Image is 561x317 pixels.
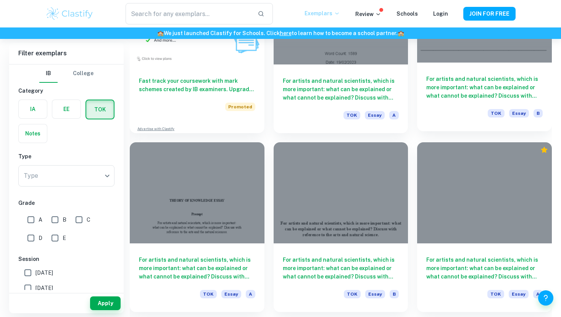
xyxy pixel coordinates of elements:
h6: For artists and natural scientists, which is more important: what can be explained or what cannot... [426,256,543,281]
a: For artists and natural scientists, which is more important: what can be explained or what cannot... [130,142,264,312]
input: Search for any exemplars... [126,3,251,24]
span: TOK [487,290,504,298]
span: C [87,216,90,224]
a: here [280,30,292,36]
button: Notes [19,124,47,143]
a: Schools [397,11,418,17]
span: Essay [365,111,385,119]
span: B [534,109,543,117]
a: Login [433,11,448,17]
h6: For artists and natural scientists, which is more important: what can be explained or what cannot... [283,77,399,102]
span: A [389,111,399,119]
button: TOK [86,100,114,119]
span: TOK [344,290,361,298]
span: Essay [509,290,529,298]
img: Clastify logo [45,6,94,21]
button: JOIN FOR FREE [463,7,516,21]
a: For artists and natural scientists, which is more important: what can be explained or what cannot... [274,142,408,312]
span: Essay [365,290,385,298]
a: For artists and natural scientists, which is more important: what can be explained or what cannot... [417,142,552,312]
h6: Category [18,87,114,95]
span: [DATE] [35,269,53,277]
button: IA [19,100,47,118]
button: Apply [90,296,121,310]
h6: Fast track your coursework with mark schemes created by IB examiners. Upgrade now [139,77,255,93]
span: A [246,290,255,298]
div: Filter type choice [39,64,93,83]
span: B [63,216,66,224]
span: B [390,290,399,298]
h6: For artists and natural scientists, which is more important: what can be explained or what cannot... [426,75,543,100]
span: Promoted [225,103,255,111]
a: Advertise with Clastify [137,126,174,132]
h6: For artists and natural scientists, which is more important: what can be explained or what cannot... [283,256,399,281]
button: IB [39,64,58,83]
span: 🏫 [398,30,404,36]
h6: For artists and natural scientists, which is more important: what can be explained or what cannot... [139,256,255,281]
div: Premium [540,146,548,154]
button: EE [52,100,81,118]
h6: Filter exemplars [9,43,124,64]
span: A [39,216,42,224]
span: TOK [488,109,505,117]
p: Review [355,10,381,18]
span: 🏫 [157,30,164,36]
h6: Type [18,152,114,161]
h6: Session [18,255,114,263]
h6: We just launched Clastify for Schools. Click to learn how to become a school partner. [2,29,559,37]
span: D [39,234,42,242]
button: College [73,64,93,83]
span: Essay [221,290,241,298]
span: E [63,234,66,242]
span: A [533,290,543,298]
span: TOK [343,111,360,119]
span: [DATE] [35,284,53,292]
h6: Grade [18,199,114,207]
p: Exemplars [305,9,340,18]
span: Essay [509,109,529,117]
button: Help and Feedback [538,290,553,306]
span: TOK [200,290,217,298]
